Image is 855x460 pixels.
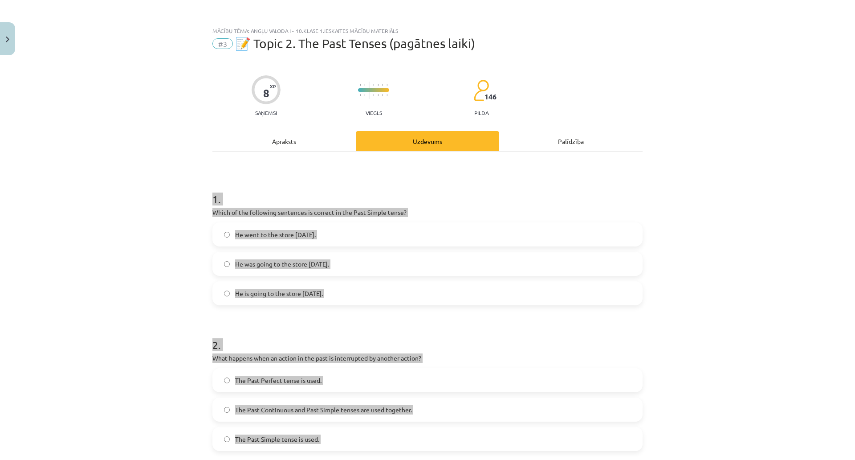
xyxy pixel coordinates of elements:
[270,84,276,89] span: XP
[366,110,382,116] p: Viegls
[235,435,319,444] span: The Past Simple tense is used.
[6,37,9,42] img: icon-close-lesson-0947bae3869378f0d4975bcd49f059093ad1ed9edebbc8119c70593378902aed.svg
[212,323,643,351] h1: 2 .
[364,94,365,96] img: icon-short-line-57e1e144782c952c97e751825c79c345078a6d821885a25fce030b3d8c18986b.svg
[382,84,383,86] img: icon-short-line-57e1e144782c952c97e751825c79c345078a6d821885a25fce030b3d8c18986b.svg
[224,261,230,267] input: He was going to the store [DATE].
[378,84,379,86] img: icon-short-line-57e1e144782c952c97e751825c79c345078a6d821885a25fce030b3d8c18986b.svg
[373,84,374,86] img: icon-short-line-57e1e144782c952c97e751825c79c345078a6d821885a25fce030b3d8c18986b.svg
[212,177,643,205] h1: 1 .
[360,94,361,96] img: icon-short-line-57e1e144782c952c97e751825c79c345078a6d821885a25fce030b3d8c18986b.svg
[235,376,322,385] span: The Past Perfect tense is used.
[252,110,281,116] p: Saņemsi
[369,82,370,99] img: icon-long-line-d9ea69661e0d244f92f715978eff75569469978d946b2353a9bb055b3ed8787d.svg
[499,131,643,151] div: Palīdzība
[387,84,387,86] img: icon-short-line-57e1e144782c952c97e751825c79c345078a6d821885a25fce030b3d8c18986b.svg
[212,131,356,151] div: Apraksts
[484,93,497,101] span: 146
[224,291,230,296] input: He is going to the store [DATE].
[224,378,230,383] input: The Past Perfect tense is used.
[235,405,412,415] span: The Past Continuous and Past Simple tenses are used together.
[263,87,269,99] div: 8
[387,94,387,96] img: icon-short-line-57e1e144782c952c97e751825c79c345078a6d821885a25fce030b3d8c18986b.svg
[382,94,383,96] img: icon-short-line-57e1e144782c952c97e751825c79c345078a6d821885a25fce030b3d8c18986b.svg
[235,230,316,239] span: He went to the store [DATE].
[212,38,233,49] span: #3
[474,110,489,116] p: pilda
[360,84,361,86] img: icon-short-line-57e1e144782c952c97e751825c79c345078a6d821885a25fce030b3d8c18986b.svg
[473,79,489,102] img: students-c634bb4e5e11cddfef0936a35e636f08e4e9abd3cc4e673bd6f9a4125e45ecb1.svg
[212,28,643,34] div: Mācību tēma: Angļu valoda i - 10.klase 1.ieskaites mācību materiāls
[235,36,475,51] span: 📝 Topic 2. The Past Tenses (pagātnes laiki)
[235,289,323,298] span: He is going to the store [DATE].
[378,94,379,96] img: icon-short-line-57e1e144782c952c97e751825c79c345078a6d821885a25fce030b3d8c18986b.svg
[224,407,230,413] input: The Past Continuous and Past Simple tenses are used together.
[364,84,365,86] img: icon-short-line-57e1e144782c952c97e751825c79c345078a6d821885a25fce030b3d8c18986b.svg
[224,232,230,238] input: He went to the store [DATE].
[373,94,374,96] img: icon-short-line-57e1e144782c952c97e751825c79c345078a6d821885a25fce030b3d8c18986b.svg
[212,208,643,217] p: Which of the following sentences is correct in the Past Simple tense?
[212,353,643,363] p: What happens when an action in the past is interrupted by another action?
[224,436,230,442] input: The Past Simple tense is used.
[235,259,329,269] span: He was going to the store [DATE].
[356,131,499,151] div: Uzdevums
